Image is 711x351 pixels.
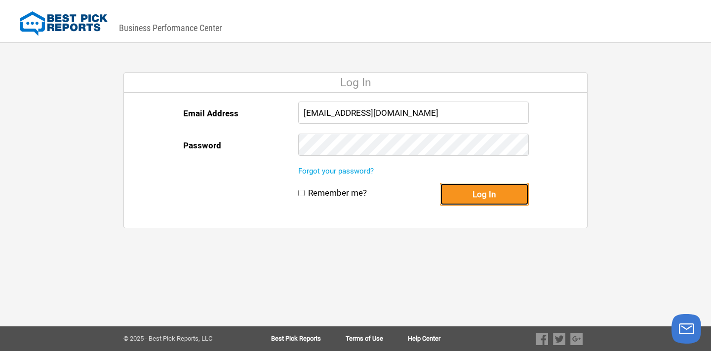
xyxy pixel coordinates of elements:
div: © 2025 - Best Pick Reports, LLC [123,335,239,342]
label: Email Address [183,102,238,125]
a: Best Pick Reports [271,335,346,342]
a: Help Center [408,335,440,342]
a: Forgot your password? [298,167,374,175]
button: Launch chat [671,314,701,344]
button: Log In [440,183,529,206]
label: Remember me? [308,188,367,198]
img: Best Pick Reports Logo [20,11,108,36]
div: Log In [124,73,587,93]
a: Terms of Use [346,335,408,342]
label: Password [183,134,221,157]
